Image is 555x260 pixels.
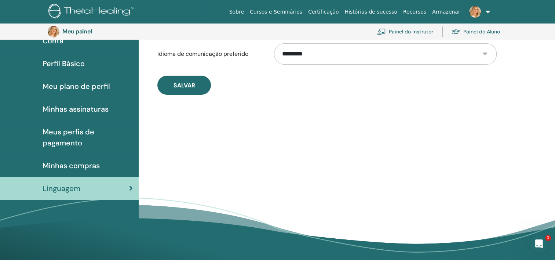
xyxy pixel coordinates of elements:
span: Linguagem [43,183,80,194]
font: Painel do Aluno [463,28,500,35]
a: Cursos e Seminários [247,5,305,19]
span: Meu plano de perfil [43,81,110,92]
a: Sobre [226,5,247,19]
a: Painel do instrutor [377,24,433,40]
a: Recursos [400,5,429,19]
a: Painel do Aluno [452,24,500,40]
span: Salvar [174,82,195,89]
span: Perfil Básico [43,58,85,69]
span: Minhas compras [43,160,100,171]
a: Armazenar [429,5,463,19]
img: default.jpg [469,6,481,18]
img: default.jpg [48,26,59,37]
a: Certificação [305,5,342,19]
span: Meus perfis de pagamento [43,126,133,148]
img: graduation-cap.svg [452,29,460,35]
button: Salvar [157,76,211,95]
img: chalkboard-teacher.svg [377,28,386,35]
a: Histórias de sucesso [342,5,400,19]
h3: Meu painel [62,28,136,35]
img: logo.png [48,4,136,20]
span: Minhas assinaturas [43,104,109,115]
span: 1 [545,235,551,241]
span: Conta [43,35,63,46]
label: Idioma de comunicação preferido [152,47,269,61]
iframe: Intercom live chat [530,235,548,253]
font: Painel do instrutor [389,28,433,35]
